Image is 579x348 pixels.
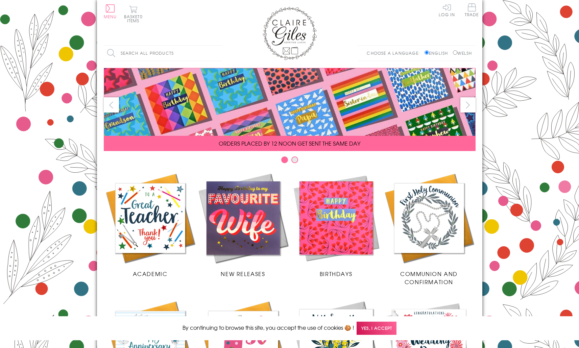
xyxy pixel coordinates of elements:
[400,270,458,286] span: Communion and Confirmation
[263,7,317,60] img: Claire Giles Greetings Cards
[453,50,457,55] input: Welsh
[357,322,396,335] span: Yes, I accept
[133,270,168,278] span: Academic
[460,97,476,113] button: next
[104,14,117,20] span: Menu
[104,172,197,278] a: Academic
[425,50,451,56] label: English
[104,97,119,113] button: prev
[281,156,288,163] button: Carousel Page 1 (Current Slide)
[453,50,472,56] label: Welsh
[221,270,265,278] span: New Releases
[320,270,352,278] span: Birthdays
[104,4,117,19] button: Menu
[197,172,290,278] a: New Releases
[127,14,143,24] span: 0 items
[124,5,143,23] button: Basket0 items
[465,3,479,18] a: Trade
[291,156,298,163] button: Carousel Page 2
[290,172,383,278] a: Birthdays
[219,139,360,147] span: ORDERS PLACED BY 12 NOON GET SENT THE SAME DAY
[439,3,455,17] a: Log In
[383,172,476,286] a: Communion and Confirmation
[104,156,476,167] div: Carousel Pagination
[465,3,479,17] span: Trade
[215,46,222,61] input: Search
[104,46,222,61] input: Search all products
[367,50,423,56] p: Choose a language:
[425,50,429,55] input: English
